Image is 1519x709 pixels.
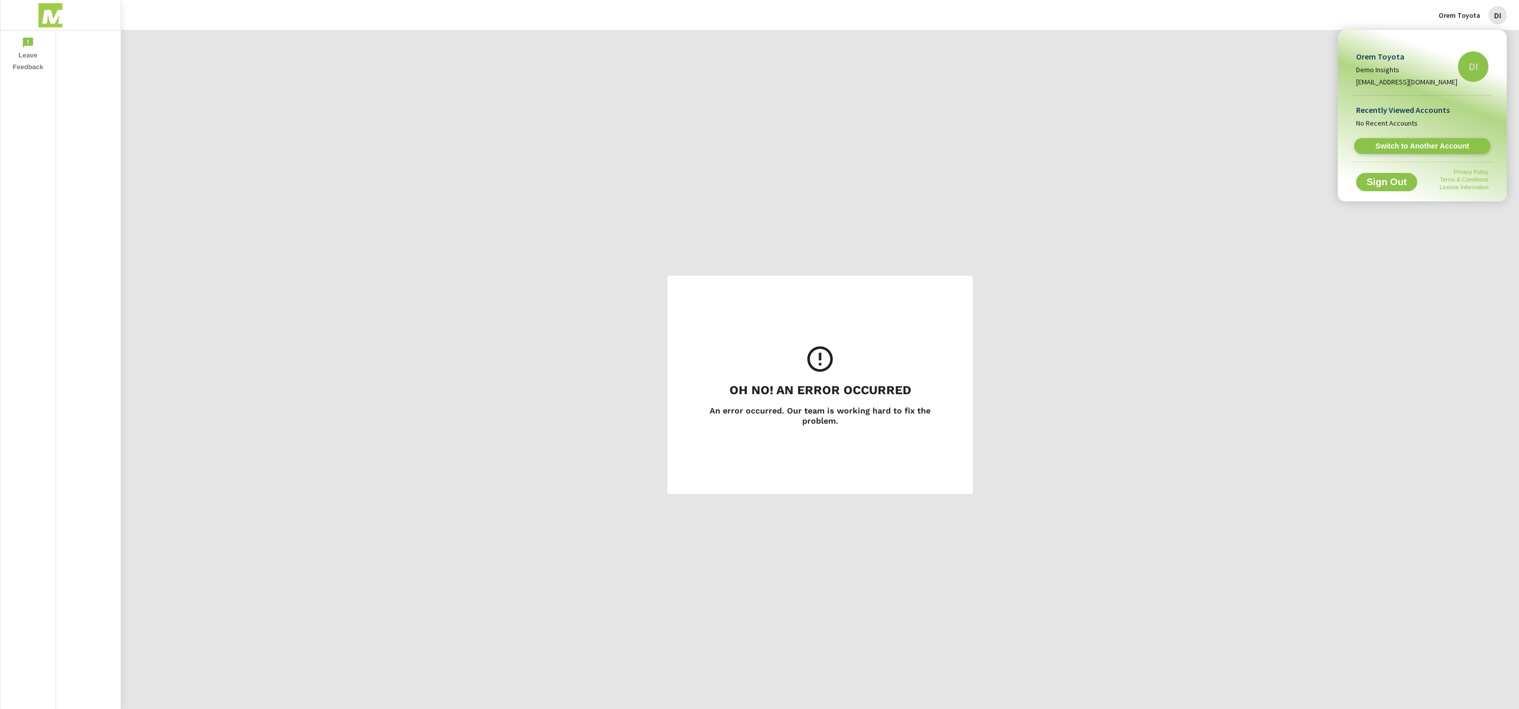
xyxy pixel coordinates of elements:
span: Switch to Another Account [1360,141,1484,151]
a: Privacy Policy [1454,169,1488,175]
p: Orem Toyota [1356,50,1457,63]
a: License Information [1440,184,1488,190]
a: Switch to Another Account [1354,138,1490,154]
p: Recently Viewed Accounts [1356,104,1488,116]
a: Terms & Conditions [1440,176,1488,183]
p: [EMAIL_ADDRESS][DOMAIN_NAME] [1356,77,1457,87]
button: Sign Out [1356,173,1417,191]
p: Demo Insights [1356,65,1457,75]
span: Sign Out [1364,178,1409,187]
span: No Recent Accounts [1356,116,1488,130]
div: DI [1458,51,1488,82]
